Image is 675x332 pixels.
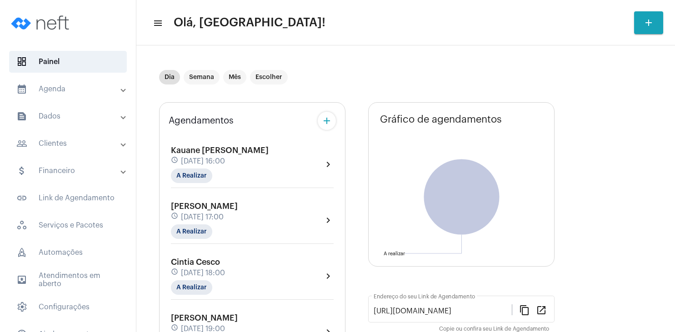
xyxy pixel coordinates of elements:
[519,304,530,315] mat-icon: content_copy
[171,202,238,210] span: [PERSON_NAME]
[384,251,405,256] text: A realizar
[9,214,127,236] span: Serviços e Pacotes
[5,105,136,127] mat-expansion-panel-header: sidenav iconDados
[153,18,162,29] mat-icon: sidenav icon
[5,78,136,100] mat-expansion-panel-header: sidenav iconAgenda
[9,51,127,73] span: Painel
[323,215,334,226] mat-icon: chevron_right
[159,70,180,84] mat-chip: Dia
[16,193,27,203] mat-icon: sidenav icon
[536,304,547,315] mat-icon: open_in_new
[16,56,27,67] span: sidenav icon
[16,165,27,176] mat-icon: sidenav icon
[5,160,136,182] mat-expansion-panel-header: sidenav iconFinanceiro
[16,302,27,312] span: sidenav icon
[16,111,27,122] mat-icon: sidenav icon
[323,159,334,170] mat-icon: chevron_right
[223,70,246,84] mat-chip: Mês
[9,269,127,291] span: Atendimentos em aberto
[5,133,136,154] mat-expansion-panel-header: sidenav iconClientes
[16,274,27,285] mat-icon: sidenav icon
[171,156,179,166] mat-icon: schedule
[321,115,332,126] mat-icon: add
[171,224,212,239] mat-chip: A Realizar
[171,212,179,222] mat-icon: schedule
[16,247,27,258] span: sidenav icon
[9,296,127,318] span: Configurações
[9,187,127,209] span: Link de Agendamento
[171,280,212,295] mat-chip: A Realizar
[250,70,288,84] mat-chip: Escolher
[643,17,654,28] mat-icon: add
[7,5,75,41] img: logo-neft-novo-2.png
[374,307,512,315] input: Link
[16,111,121,122] mat-panel-title: Dados
[323,271,334,282] mat-icon: chevron_right
[171,268,179,278] mat-icon: schedule
[184,70,220,84] mat-chip: Semana
[16,220,27,231] span: sidenav icon
[181,157,225,165] span: [DATE] 16:00
[9,242,127,263] span: Automações
[16,165,121,176] mat-panel-title: Financeiro
[171,146,269,154] span: Kauane [PERSON_NAME]
[169,116,234,126] span: Agendamentos
[171,168,212,183] mat-chip: A Realizar
[16,84,121,94] mat-panel-title: Agenda
[16,84,27,94] mat-icon: sidenav icon
[181,269,225,277] span: [DATE] 18:00
[16,138,121,149] mat-panel-title: Clientes
[174,15,325,30] span: Olá, [GEOGRAPHIC_DATA]!
[380,114,502,125] span: Gráfico de agendamentos
[171,258,220,266] span: Cintia Cesco
[171,314,238,322] span: [PERSON_NAME]
[16,138,27,149] mat-icon: sidenav icon
[181,213,224,221] span: [DATE] 17:00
